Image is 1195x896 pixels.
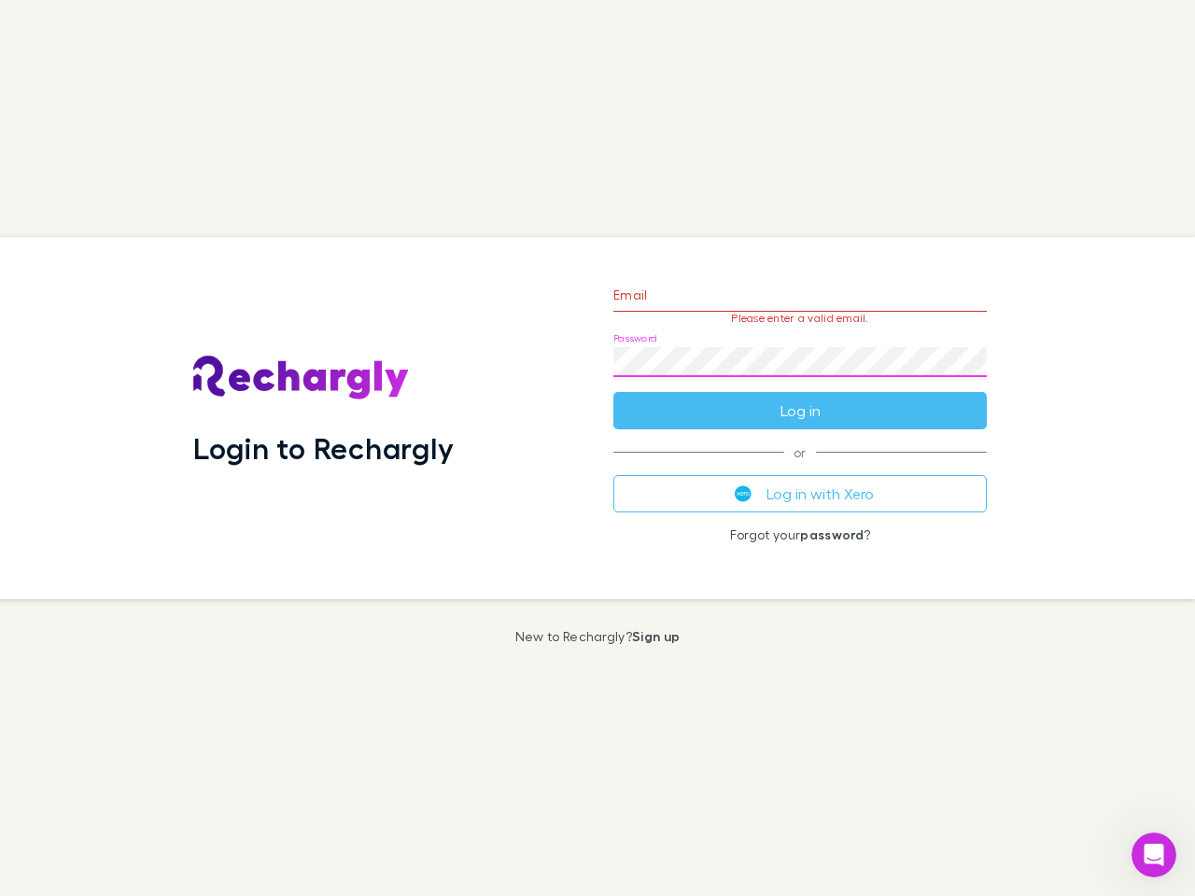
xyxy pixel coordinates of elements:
[1132,833,1176,877] iframe: Intercom live chat
[632,628,680,644] a: Sign up
[193,430,454,466] h1: Login to Rechargly
[613,452,987,453] span: or
[613,392,987,429] button: Log in
[613,527,987,542] p: Forgot your ?
[800,526,864,542] a: password
[735,485,752,502] img: Xero's logo
[613,475,987,512] button: Log in with Xero
[515,629,681,644] p: New to Rechargly?
[613,331,657,345] label: Password
[193,356,410,400] img: Rechargly's Logo
[613,312,987,325] p: Please enter a valid email.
